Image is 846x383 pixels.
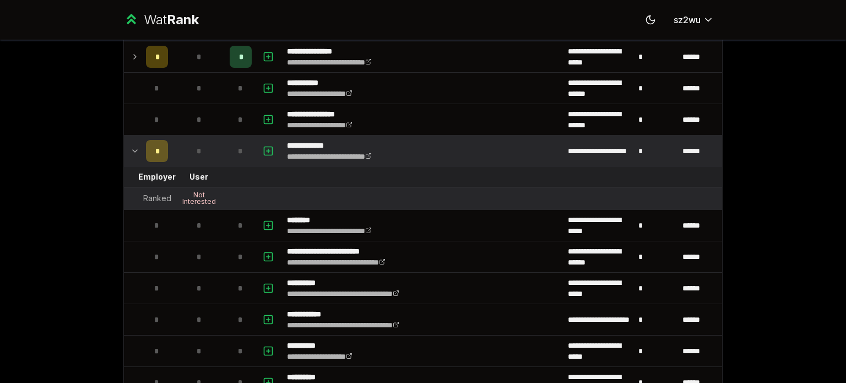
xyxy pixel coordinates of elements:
div: Ranked [143,193,171,204]
a: WatRank [123,11,199,29]
td: User [172,167,225,187]
span: Rank [167,12,199,28]
span: sz2wu [674,13,701,26]
button: sz2wu [665,10,723,30]
div: Wat [144,11,199,29]
td: Employer [142,167,172,187]
div: Not Interested [177,192,221,205]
